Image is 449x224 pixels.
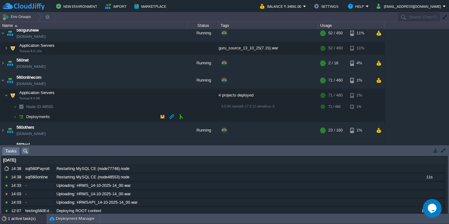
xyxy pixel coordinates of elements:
[328,139,338,156] div: 4 / 16
[350,55,370,72] div: 4%
[350,139,370,156] div: 3%
[350,122,370,139] div: 1%
[5,147,17,155] span: Tasks
[328,102,340,112] div: 71 / 460
[19,43,56,48] span: Application Servers
[50,216,94,222] button: Deployment Manager
[0,122,5,139] img: AMDAwAAAACH5BAEAAAAALAAAAAABAAEAAAICRAEAOw==
[328,89,343,102] div: 71 / 460
[105,2,128,10] button: Import
[17,27,39,33] a: 560guruNew
[56,191,131,197] span: Uploading: HRMS_14-10-2025-14_00.war
[221,104,274,108] span: 9.0.96-openjdk-17.0.12-almalinux-9
[17,74,41,81] a: 560onlinecom
[24,198,54,207] div: -
[17,102,26,112] img: AMDAwAAAACH5BAEAAAAALAAAAAABAAEAAAICRAEAOw==
[19,90,56,95] span: Application Servers
[11,173,23,181] div: 14:38
[423,199,443,218] iframe: chat widget
[6,25,14,42] img: AMDAwAAAACH5BAEAAAAALAAAAAABAAEAAAICRAEAOw==
[17,33,46,40] a: [DOMAIN_NAME]
[0,139,5,156] img: AMDAwAAAACH5BAEAAAAALAAAAAABAAEAAAICRAEAOw==
[19,90,56,95] a: Application ServersTomcat 9.0.96
[11,207,23,215] div: 12:07
[2,156,445,164] div: [DATE]
[260,2,303,10] button: Balance ₹-34691.00
[11,165,23,173] div: 14:38
[350,102,370,112] div: 1%
[17,81,46,87] a: [DOMAIN_NAME]
[17,57,29,63] a: 560net
[13,112,17,122] img: AMDAwAAAACH5BAEAAAAALAAAAAABAAEAAAICRAEAOw==
[4,89,8,102] img: AMDAwAAAACH5BAEAAAAALAAAAAABAAEAAAICRAEAOw==
[24,207,54,215] div: testing560EduBee
[328,25,343,42] div: 52 / 450
[188,22,218,29] div: Status
[187,25,219,42] div: Running
[26,104,42,109] span: Node ID:
[350,72,370,89] div: 1%
[8,214,47,224] div: 1 active task(s)
[0,55,5,72] img: AMDAwAAAACH5BAEAAAAALAAAAAABAAEAAAICRAEAOw==
[56,183,131,188] span: Uploading: HRMS_14-10-2025-14_00.war
[11,190,23,198] div: 14:03
[17,124,34,131] a: 560others
[328,122,343,139] div: 23 / 160
[6,139,14,156] img: AMDAwAAAACH5BAEAAAAALAAAAAABAAEAAAICRAEAOw==
[219,22,318,29] div: Tags
[350,25,370,42] div: 11%
[24,182,54,190] div: -
[17,63,46,70] a: [DOMAIN_NAME]
[219,89,318,102] div: 4 projects deployed
[4,42,8,54] img: AMDAwAAAACH5BAEAAAAALAAAAAABAAEAAAICRAEAOw==
[328,72,343,89] div: 71 / 460
[13,102,17,112] img: AMDAwAAAACH5BAEAAAAALAAAAAABAAEAAAICRAEAOw==
[56,174,129,180] span: Restarting MySQL CE (node48553) node
[319,22,384,29] div: Usage
[134,2,168,10] button: Marketplace
[187,122,219,139] div: Running
[350,89,370,102] div: 1%
[26,104,54,109] a: Node ID:48550
[6,55,14,72] img: AMDAwAAAACH5BAEAAAAALAAAAAABAAEAAAICRAEAOw==
[56,166,129,172] span: Restarting MySQL CE (node77746) node
[26,114,51,119] a: Deployments
[187,72,219,89] div: Running
[0,72,5,89] img: AMDAwAAAACH5BAEAAAAALAAAAAABAAEAAAICRAEAOw==
[24,190,54,198] div: -
[377,2,443,10] button: [EMAIL_ADDRESS][DOMAIN_NAME]
[2,12,33,21] button: Env Groups
[187,139,219,156] div: Running
[56,208,101,214] span: Deploying ROOT context
[15,25,17,27] img: AMDAwAAAACH5BAEAAAAALAAAAAABAAEAAAICRAEAOw==
[1,22,187,29] div: Name
[19,43,56,48] a: Application ServersTomcat 9.0.104
[19,49,42,53] span: Tomcat 9.0.104
[17,131,46,137] a: [DOMAIN_NAME]
[11,198,23,207] div: 14:03
[187,55,219,72] div: Running
[350,42,370,54] div: 11%
[56,200,138,205] span: Uploading: HRMSAPI_14-10-2025-14_00.war
[11,182,23,190] div: 14:33
[6,122,14,139] img: AMDAwAAAACH5BAEAAAAALAAAAAABAAEAAAICRAEAOw==
[8,89,17,102] img: AMDAwAAAACH5BAEAAAAALAAAAAABAAEAAAICRAEAOw==
[314,2,340,10] button: Settings
[414,173,444,181] div: 11s
[19,97,40,100] span: Tomcat 9.0.96
[328,55,338,72] div: 2 / 16
[17,112,26,122] img: AMDAwAAAACH5BAEAAAAALAAAAAABAAEAAAICRAEAOw==
[56,2,99,10] button: New Environment
[17,142,30,148] a: 560test
[0,25,5,42] img: AMDAwAAAACH5BAEAAAAALAAAAAABAAEAAAICRAEAOw==
[24,173,54,181] div: sql560online
[6,72,14,89] img: AMDAwAAAACH5BAEAAAAALAAAAAABAAEAAAICRAEAOw==
[2,2,45,10] img: CloudJiffy
[26,104,54,109] span: 48550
